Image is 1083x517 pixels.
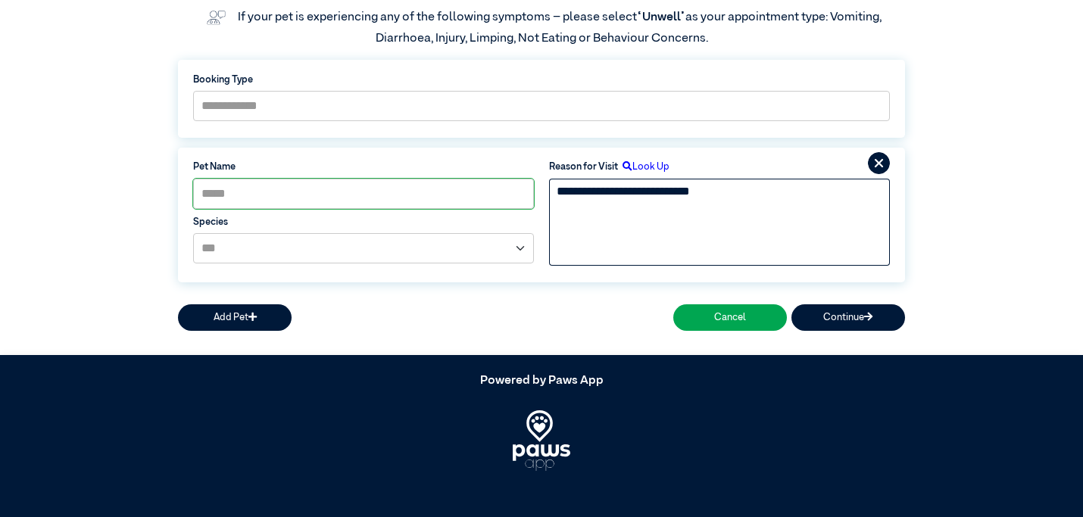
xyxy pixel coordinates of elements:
label: Reason for Visit [549,160,618,174]
h5: Powered by Paws App [178,374,905,388]
label: Booking Type [193,73,890,87]
label: If your pet is experiencing any of the following symptoms – please select as your appointment typ... [238,11,884,45]
button: Add Pet [178,304,292,331]
img: vet [201,5,230,30]
label: Species [193,215,534,229]
label: Look Up [618,160,669,174]
img: PawsApp [513,410,571,471]
button: Continue [791,304,905,331]
button: Cancel [673,304,787,331]
label: Pet Name [193,160,534,174]
span: “Unwell” [637,11,685,23]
